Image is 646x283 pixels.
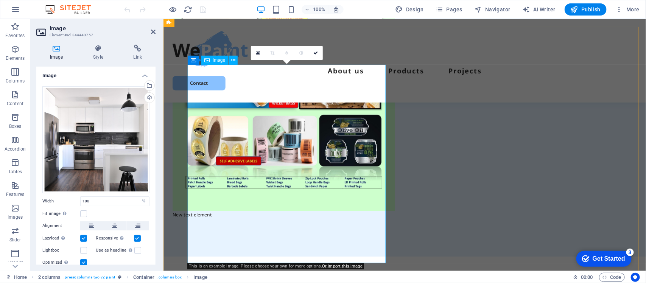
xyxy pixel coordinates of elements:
p: Boxes [9,123,22,129]
h4: Image [36,67,156,80]
span: AI Writer [523,6,556,13]
i: Reload page [184,5,193,14]
label: Responsive [96,234,134,243]
span: Code [602,273,621,282]
h4: Link [120,45,156,61]
button: AI Writer [520,3,559,16]
h2: Image [50,25,156,32]
i: This element is a customizable preset [118,275,121,279]
p: Images [8,214,23,220]
p: Content [7,101,23,107]
button: Design [392,3,427,16]
button: Pages [433,3,465,16]
button: Code [599,273,625,282]
h4: Style [79,45,120,61]
label: Fit image [42,209,80,218]
label: Lightbox [42,246,80,255]
label: Optimized [42,258,80,267]
label: Lazyload [42,234,80,243]
h6: 100% [313,5,325,14]
span: Publish [571,6,601,13]
p: Elements [6,55,25,61]
p: Columns [6,78,25,84]
button: Usercentrics [631,273,640,282]
span: . preset-columns-two-v2-paint [64,273,115,282]
p: Header [8,260,23,266]
span: Design [395,6,424,13]
button: Navigator [472,3,514,16]
i: On resize automatically adjust zoom level to fit chosen device. [333,6,339,13]
span: Click to select. Double-click to edit [38,273,61,282]
div: Get Started 3 items remaining, 40% complete [6,4,61,20]
label: Alignment [42,221,80,230]
span: Image [213,58,225,62]
a: Greyscale [294,46,308,60]
a: Click to cancel selection. Double-click to open Pages [6,273,27,282]
div: This is an example image. Please choose your own for more options. [187,263,364,269]
img: Editor Logo [44,5,100,14]
span: Pages [436,6,462,13]
span: : [586,274,587,280]
button: 100% [302,5,328,14]
label: Width [42,199,80,203]
a: Blur [280,46,294,60]
span: 00 00 [581,273,593,282]
a: Crop mode [265,46,280,60]
p: Slider [9,237,21,243]
button: Publish [565,3,607,16]
h4: Image [36,45,79,61]
p: Tables [8,169,22,175]
button: reload [184,5,193,14]
button: Click here to leave preview mode and continue editing [168,5,177,14]
nav: breadcrumb [38,273,207,282]
p: Favorites [5,33,25,39]
div: 3 [56,2,64,9]
div: Design (Ctrl+Alt+Y) [392,3,427,16]
a: Confirm ( Ctrl ⏎ ) [308,46,323,60]
span: Click to select. Double-click to edit [193,273,207,282]
span: . columns-box [157,273,182,282]
p: Features [6,191,24,197]
p: Accordion [5,146,26,152]
div: Get Started [22,8,55,15]
h6: Session time [573,273,593,282]
button: More [613,3,643,16]
span: Click to select. Double-click to edit [133,273,154,282]
a: Or import this image [322,264,363,269]
a: Select files from the file manager, stock photos, or upload file(s) [251,46,265,60]
span: More [616,6,640,13]
label: Use as headline [96,246,134,255]
h3: Element #ed-344440757 [50,32,140,39]
div: interior1.jpg [42,86,149,193]
span: Navigator [475,6,511,13]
